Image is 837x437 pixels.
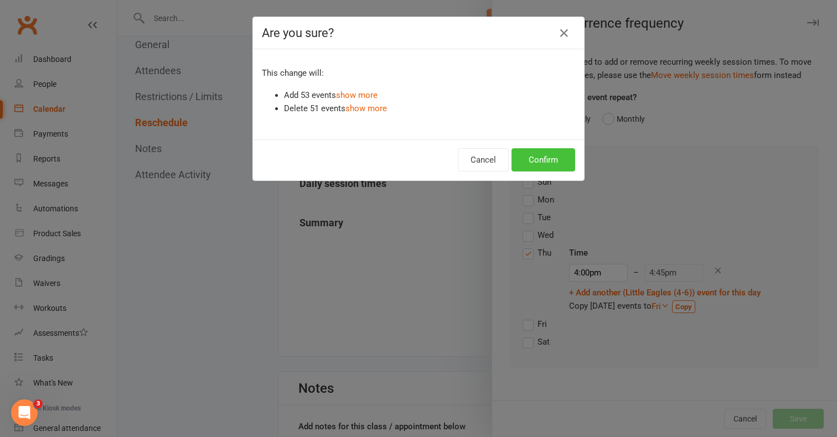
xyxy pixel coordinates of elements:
[555,24,573,42] button: Close
[262,26,575,40] h4: Are you sure?
[512,148,575,171] button: Confirm
[34,399,43,408] span: 3
[345,103,387,113] a: show more
[336,90,378,100] a: show more
[262,66,575,80] p: This change will:
[458,148,509,171] button: Cancel
[11,399,38,426] iframe: Intercom live chat
[284,89,575,102] li: Add 53 events
[284,102,575,115] li: Delete 51 events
